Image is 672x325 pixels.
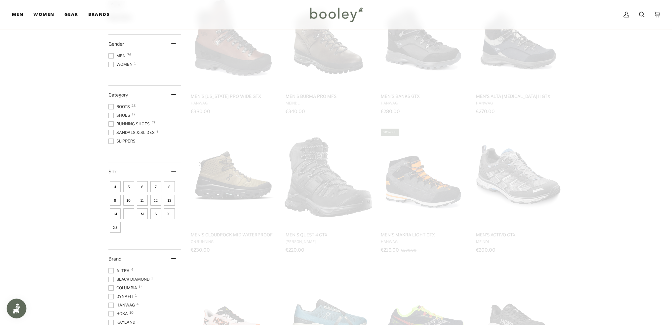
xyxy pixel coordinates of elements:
[110,222,121,233] span: Size: XS
[12,11,23,18] span: Men
[108,256,121,262] span: Brand
[164,181,175,192] span: Size: 8
[132,112,136,116] span: 17
[7,299,26,318] iframe: Button to open loyalty program pop-up
[108,61,135,67] span: Women
[110,195,121,206] span: Size: 9
[108,104,132,110] span: Boots
[127,53,132,56] span: 76
[108,302,137,308] span: Hanwag
[156,130,159,133] span: 8
[137,208,148,219] span: Size: M
[108,138,138,144] span: Slippers
[108,112,132,118] span: Shoes
[139,285,142,288] span: 14
[150,181,161,192] span: Size: 7
[108,311,130,317] span: Hoka
[131,268,133,271] span: 4
[164,208,175,219] span: Size: XL
[164,195,175,206] span: Size: 13
[151,276,153,280] span: 1
[150,208,161,219] span: Size: S
[33,11,54,18] span: Women
[123,195,134,206] span: Size: 10
[307,5,365,24] img: Booley
[123,181,134,192] span: Size: 5
[151,121,155,124] span: 27
[108,285,139,291] span: Columbia
[134,61,136,65] span: 1
[108,121,152,127] span: Running Shoes
[123,208,134,219] span: Size: L
[137,138,139,142] span: 1
[110,181,121,192] span: Size: 4
[108,92,128,98] span: Category
[137,181,148,192] span: Size: 6
[108,276,152,282] span: Black Diamond
[110,208,121,219] span: Size: 14
[130,311,134,314] span: 10
[64,11,78,18] span: Gear
[135,294,137,297] span: 1
[150,195,161,206] span: Size: 12
[108,294,136,300] span: DYNAFIT
[108,268,132,274] span: Altra
[108,41,124,47] span: Gender
[108,130,157,136] span: Sandals & Slides
[137,195,148,206] span: Size: 11
[88,11,110,18] span: Brands
[108,169,117,174] span: Size
[137,319,139,323] span: 1
[132,104,136,107] span: 23
[137,302,138,305] span: 4
[108,53,128,59] span: Men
